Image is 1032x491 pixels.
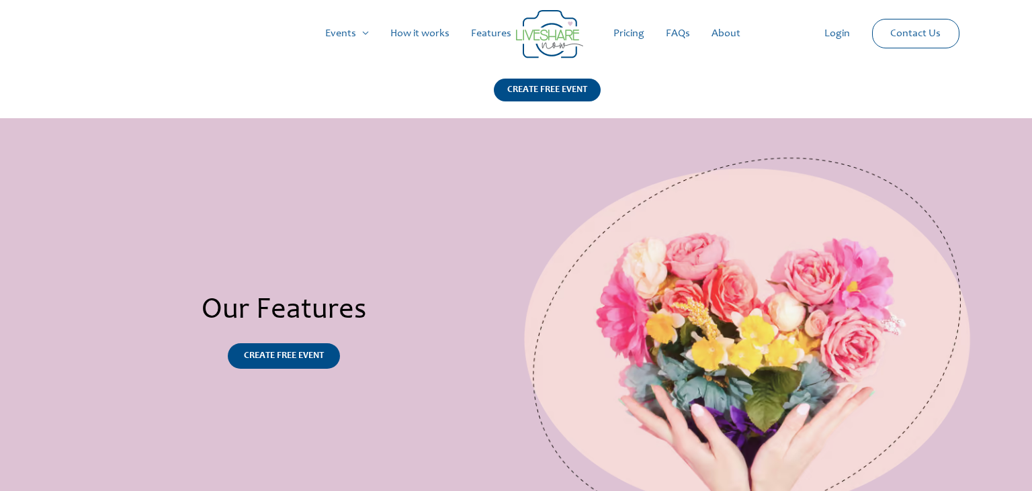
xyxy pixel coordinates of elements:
img: Group 14 | Live Photo Slideshow for Events | Create Free Events Album for Any Occasion [516,10,583,58]
h2: Our Features [52,293,516,330]
a: Login [814,12,861,55]
a: Contact Us [879,19,951,48]
a: How it works [380,12,460,55]
a: FAQs [655,12,701,55]
a: Events [314,12,380,55]
a: Features [460,12,522,55]
a: CREATE FREE EVENT [228,343,340,369]
nav: Site Navigation [24,12,1008,55]
a: CREATE FREE EVENT [494,79,601,118]
a: About [701,12,751,55]
div: CREATE FREE EVENT [494,79,601,101]
a: Pricing [603,12,655,55]
span: CREATE FREE EVENT [244,351,324,361]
